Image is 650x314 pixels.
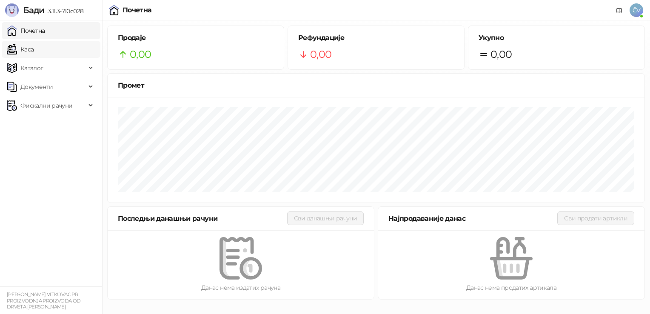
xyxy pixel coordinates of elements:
[20,60,43,77] span: Каталог
[310,46,331,63] span: 0,00
[490,46,512,63] span: 0,00
[630,3,643,17] span: ČV
[121,283,360,292] div: Данас нема издатих рачуна
[298,33,454,43] h5: Рефундације
[5,3,19,17] img: Logo
[7,291,81,310] small: [PERSON_NAME] VITKOVAC PR PROIZVODNJA PROIZVODA OD DRVETA [PERSON_NAME]
[287,211,364,225] button: Сви данашњи рачуни
[557,211,634,225] button: Сви продати артикли
[613,3,626,17] a: Документација
[23,5,44,15] span: Бади
[118,80,634,91] div: Промет
[479,33,634,43] h5: Укупно
[118,33,274,43] h5: Продаје
[123,7,152,14] div: Почетна
[20,78,53,95] span: Документи
[7,41,34,58] a: Каса
[20,97,72,114] span: Фискални рачуни
[44,7,83,15] span: 3.11.3-710c028
[130,46,151,63] span: 0,00
[118,213,287,224] div: Последњи данашњи рачуни
[392,283,631,292] div: Данас нема продатих артикала
[388,213,557,224] div: Најпродаваније данас
[7,22,45,39] a: Почетна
